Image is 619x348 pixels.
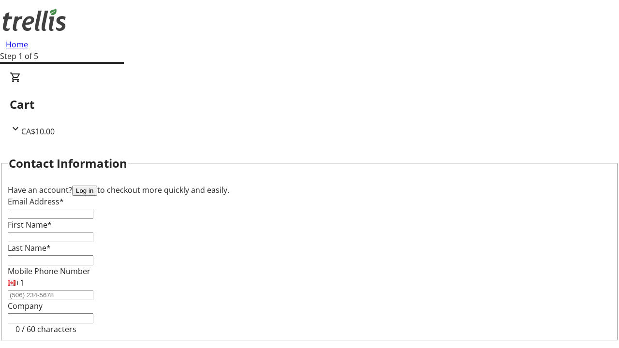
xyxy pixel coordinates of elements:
span: CA$10.00 [21,126,55,137]
h2: Contact Information [9,155,127,172]
tr-character-limit: 0 / 60 characters [15,324,76,334]
div: Have an account? to checkout more quickly and easily. [8,184,611,196]
div: CartCA$10.00 [10,72,609,137]
label: Last Name* [8,243,51,253]
label: Mobile Phone Number [8,266,90,276]
button: Log in [72,186,97,196]
label: Email Address* [8,196,64,207]
input: (506) 234-5678 [8,290,93,300]
label: Company [8,301,43,311]
label: First Name* [8,219,52,230]
h2: Cart [10,96,609,113]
